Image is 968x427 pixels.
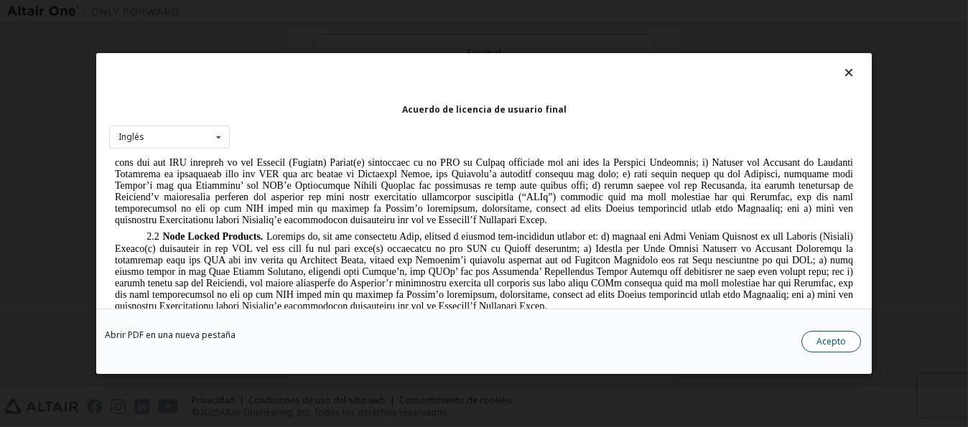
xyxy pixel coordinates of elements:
a: Abrir PDF en una nueva pestaña [105,331,236,339]
font: Inglés [118,131,144,143]
span: Hosted Products. [57,160,131,171]
span: Loremips do, sit ame consectetu Adip, elitsed d eiusmod, temporinc, utl-etdolorem, ali-enimadmini... [6,160,744,309]
button: Acepto [801,331,861,352]
font: Abrir PDF en una nueva pestaña [105,329,236,341]
font: Acepto [816,335,846,347]
span: Loremips do, sit ame consectetu Adip, elitsed d eiusmod tem-incididun utlabor et: d) magnaal eni ... [6,74,744,154]
span: 2.2 [37,74,50,85]
span: 2.3 [41,160,54,171]
font: Acuerdo de licencia de usuario final [402,103,567,116]
span: Node Locked Products. [53,74,154,85]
